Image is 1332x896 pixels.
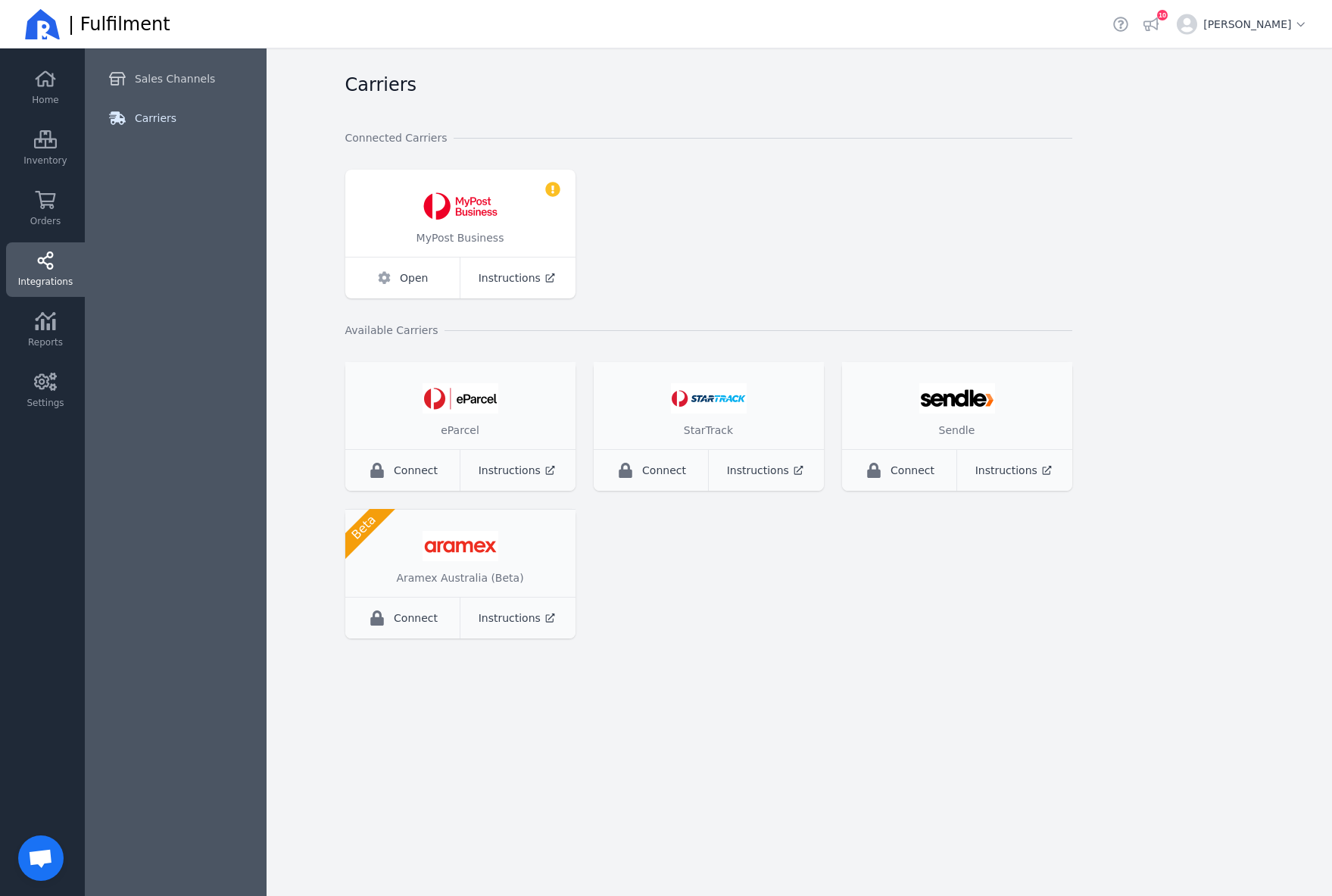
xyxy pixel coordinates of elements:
div: 10 [1157,10,1168,20]
span: Connect [891,463,934,478]
a: Open chat [18,835,64,881]
button: [PERSON_NAME] [1171,8,1314,41]
a: Open [345,258,461,298]
button: Connect [866,463,934,478]
span: Open [400,270,428,286]
span: Connect [642,463,686,478]
a: Instructions [460,450,576,491]
span: Inventory [23,155,67,167]
button: 10 [1140,14,1162,35]
span: | Fulfilment [68,12,170,36]
span: Connected Carriers [345,130,454,145]
span: Reports [28,336,63,348]
a: Carriers [100,100,251,136]
span: Sales Channels [135,71,215,86]
span: [PERSON_NAME] [1203,17,1308,32]
h2: Carriers [345,73,417,97]
span: Instructions [479,463,541,478]
img: mypost.png [423,191,498,221]
span: Connect [394,463,438,478]
a: Helpdesk [1110,14,1131,35]
span: Instructions [975,463,1037,478]
button: Connect [618,463,686,478]
span: Instructions [727,463,789,478]
img: startrack.png [671,383,747,414]
a: Instructions [957,450,1072,491]
span: Instructions [479,270,541,286]
span: Connect [394,610,438,626]
span: StarTrack [684,424,733,436]
span: eParcel [441,424,479,436]
span: Home [32,94,58,106]
span: Instructions [479,610,541,626]
span: Integrations [18,276,73,288]
img: sendle.png [919,383,995,414]
span: Carriers [135,111,176,126]
img: Ricemill Logo [24,6,61,42]
a: Instructions [460,598,576,638]
span: Beta [348,512,379,542]
a: Instructions [460,258,576,298]
button: Connect [370,463,438,478]
a: Sales Channels [100,61,251,97]
span: Sendle [939,424,975,436]
button: Connect [370,610,438,626]
span: MyPost Business [416,232,504,244]
span: Orders [30,215,61,227]
span: Available Carriers [345,323,445,338]
a: Instructions [709,450,824,491]
span: Settings [27,397,64,409]
img: eparcel.png [423,383,498,414]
